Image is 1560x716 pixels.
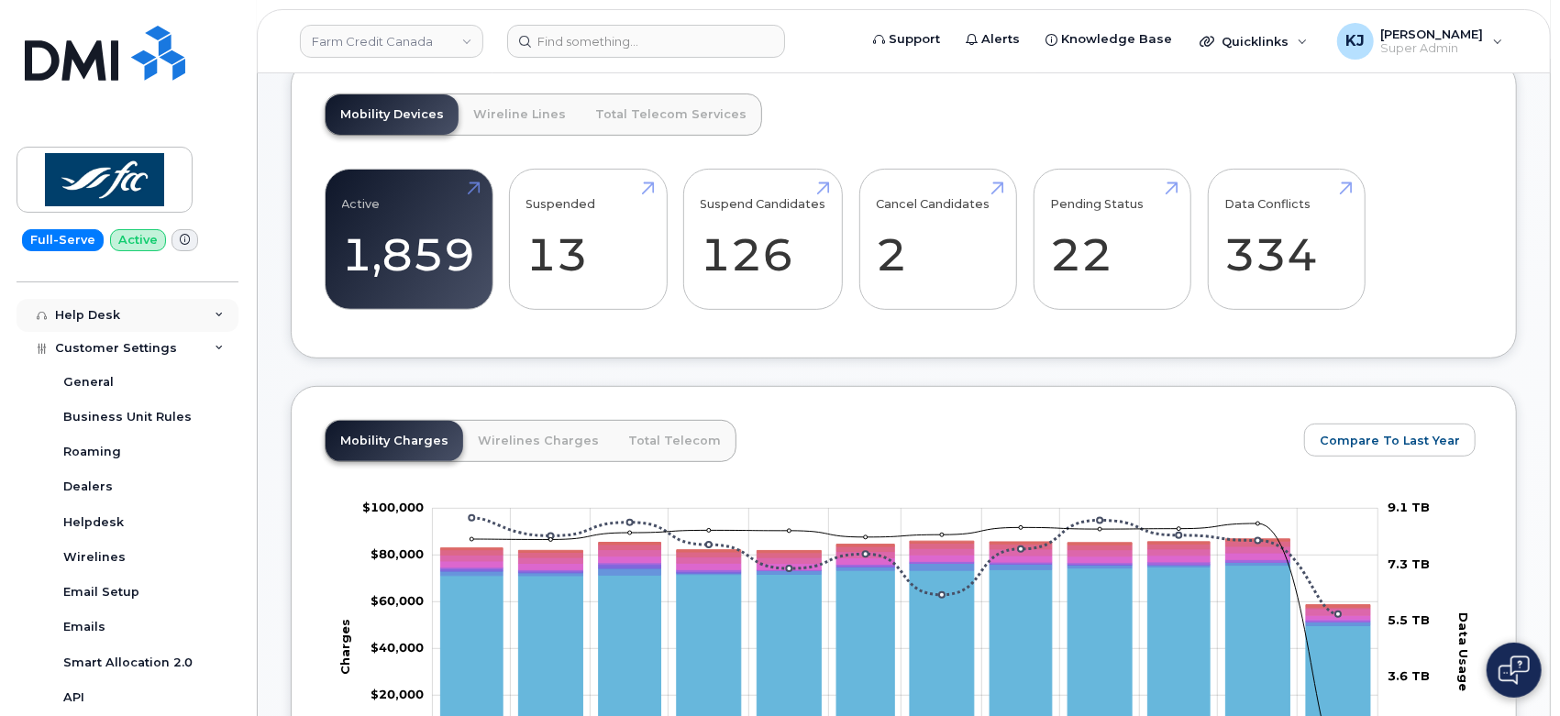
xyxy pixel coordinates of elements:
span: Support [889,30,940,49]
a: Cancel Candidates 2 [876,179,1000,300]
g: $0 [362,501,424,515]
tspan: $60,000 [371,594,424,609]
a: Alerts [953,21,1033,58]
a: Farm Credit Canada [300,25,483,58]
g: $0 [371,688,424,702]
a: Total Telecom [614,421,736,461]
g: PST [440,542,1370,610]
span: Knowledge Base [1061,30,1172,49]
a: Active 1,859 [342,179,476,300]
a: Support [860,21,953,58]
tspan: Charges [337,620,351,676]
span: Alerts [981,30,1020,49]
a: Total Telecom Services [581,94,761,135]
g: $0 [371,594,424,609]
div: Quicklinks [1187,23,1321,60]
g: Roaming [440,563,1370,626]
button: Compare To Last Year [1304,424,1476,457]
a: Mobility Charges [326,421,463,461]
g: Hardware [440,560,1370,622]
span: Compare To Last Year [1320,432,1460,449]
tspan: $40,000 [371,641,424,655]
span: Quicklinks [1222,34,1289,49]
tspan: Data Usage [1456,612,1471,691]
span: KJ [1345,30,1365,52]
a: Wireline Lines [459,94,581,135]
input: Find something... [507,25,785,58]
span: Super Admin [1381,41,1484,56]
a: Data Conflicts 334 [1224,179,1348,300]
tspan: $20,000 [371,688,424,702]
g: QST [440,539,1370,607]
g: GST [440,554,1370,620]
tspan: 7.3 TB [1388,556,1430,571]
tspan: $100,000 [362,501,424,515]
img: Open chat [1499,655,1530,685]
div: Kobe Justice [1324,23,1516,60]
a: Suspend Candidates 126 [701,179,826,300]
a: Suspended 13 [526,179,650,300]
a: Wirelines Charges [463,421,614,461]
tspan: 3.6 TB [1388,669,1430,684]
a: Mobility Devices [326,94,459,135]
span: [PERSON_NAME] [1381,27,1484,41]
tspan: $80,000 [371,547,424,562]
a: Pending Status 22 [1050,179,1174,300]
g: $0 [371,547,424,562]
a: Knowledge Base [1033,21,1185,58]
tspan: 9.1 TB [1388,501,1430,515]
g: HST [440,546,1370,615]
g: $0 [371,641,424,655]
tspan: 5.5 TB [1388,612,1430,627]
